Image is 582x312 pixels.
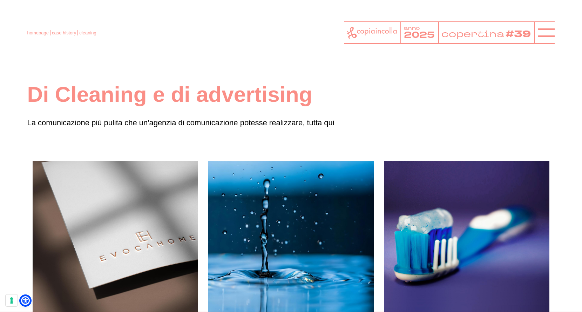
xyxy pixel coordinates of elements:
[506,28,531,41] tspan: #39
[79,30,96,35] a: cleaning
[27,117,555,129] p: La comunicazione più pulita che un'agenzia di comunicazione potesse realizzare, tutta qui
[52,30,76,35] a: case history
[21,296,30,305] a: Open Accessibility Menu
[404,29,435,41] tspan: 2025
[6,294,18,306] button: Le tue preferenze relative al consenso per le tecnologie di tracciamento
[27,81,555,108] h1: Di Cleaning e di advertising
[27,30,49,35] a: homepage
[404,25,420,31] tspan: anno
[441,28,505,40] tspan: copertina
